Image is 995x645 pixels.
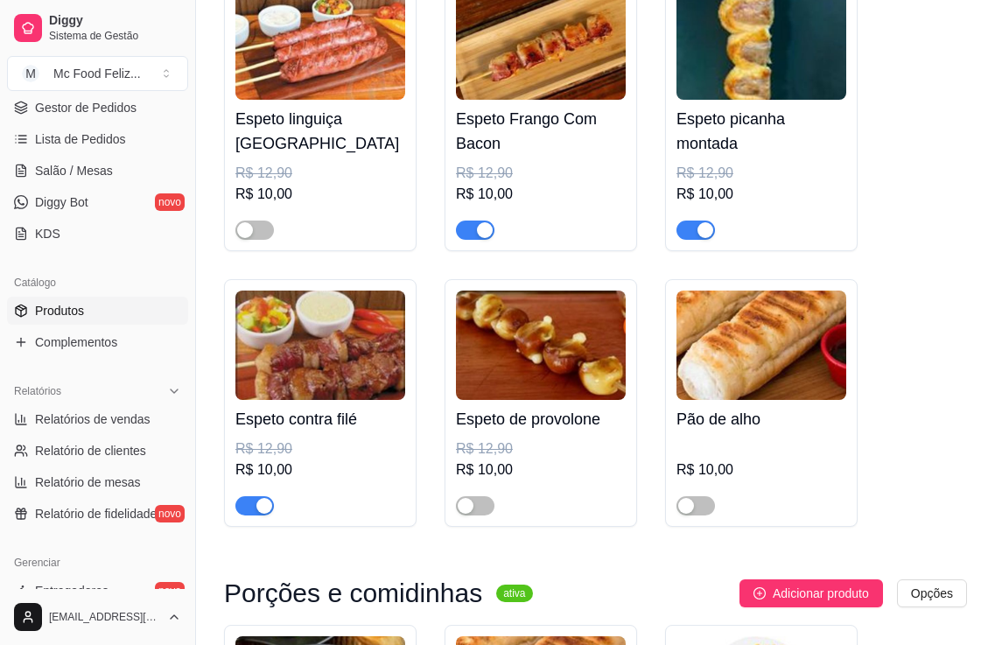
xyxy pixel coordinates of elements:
h3: Porções e comidinhas [224,583,482,604]
span: Opções [911,584,953,603]
a: Produtos [7,297,188,325]
a: Salão / Mesas [7,157,188,185]
a: KDS [7,220,188,248]
img: product-image [456,291,626,400]
span: Lista de Pedidos [35,130,126,148]
sup: ativa [496,585,532,602]
a: DiggySistema de Gestão [7,7,188,49]
div: R$ 12,90 [456,438,626,459]
h4: Espeto Frango Com Bacon [456,107,626,156]
span: Produtos [35,302,84,319]
button: [EMAIL_ADDRESS][DOMAIN_NAME] [7,596,188,638]
a: Lista de Pedidos [7,125,188,153]
span: Complementos [35,333,117,351]
span: Diggy Bot [35,193,88,211]
span: Relatório de clientes [35,442,146,459]
h4: Pão de alho [676,407,846,431]
div: Mc Food Feliz ... [53,65,141,82]
a: Relatório de mesas [7,468,188,496]
div: R$ 10,00 [235,184,405,205]
span: plus-circle [753,587,766,599]
div: R$ 10,00 [676,184,846,205]
button: Adicionar produto [739,579,883,607]
span: Sistema de Gestão [49,29,181,43]
div: R$ 12,90 [235,163,405,184]
div: R$ 12,90 [456,163,626,184]
span: Adicionar produto [773,584,869,603]
span: Relatórios de vendas [35,410,151,428]
div: R$ 10,00 [456,184,626,205]
h4: Espeto contra filé [235,407,405,431]
span: [EMAIL_ADDRESS][DOMAIN_NAME] [49,610,160,624]
a: Gestor de Pedidos [7,94,188,122]
button: Opções [897,579,967,607]
span: Relatório de mesas [35,473,141,491]
span: Entregadores [35,582,109,599]
h4: Espeto de provolone [456,407,626,431]
span: Gestor de Pedidos [35,99,137,116]
span: KDS [35,225,60,242]
a: Complementos [7,328,188,356]
a: Diggy Botnovo [7,188,188,216]
img: product-image [235,291,405,400]
div: Catálogo [7,269,188,297]
a: Relatórios de vendas [7,405,188,433]
span: Salão / Mesas [35,162,113,179]
div: R$ 12,90 [235,438,405,459]
span: Relatório de fidelidade [35,505,157,522]
span: Relatórios [14,384,61,398]
a: Entregadoresnovo [7,577,188,605]
img: product-image [676,291,846,400]
a: Relatório de clientes [7,437,188,465]
div: Gerenciar [7,549,188,577]
a: Relatório de fidelidadenovo [7,500,188,528]
div: R$ 12,90 [676,163,846,184]
span: M [22,65,39,82]
div: R$ 10,00 [456,459,626,480]
div: R$ 10,00 [676,459,846,480]
span: Diggy [49,13,181,29]
h4: Espeto picanha montada [676,107,846,156]
div: R$ 10,00 [235,459,405,480]
button: Select a team [7,56,188,91]
h4: Espeto linguiça [GEOGRAPHIC_DATA] [235,107,405,156]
